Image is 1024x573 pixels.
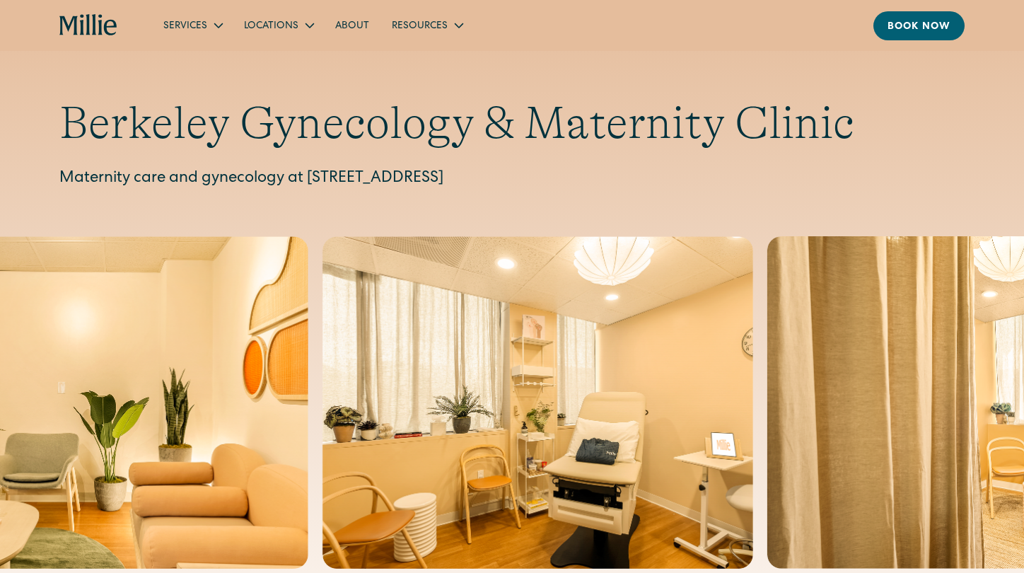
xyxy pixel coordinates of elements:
h1: Berkeley Gynecology & Maternity Clinic [59,96,965,151]
div: Services [152,13,233,37]
a: home [59,14,118,37]
div: Services [163,19,207,34]
div: Resources [380,13,473,37]
a: Book now [873,11,965,40]
div: Locations [233,13,324,37]
a: About [324,13,380,37]
div: Locations [244,19,298,34]
p: Maternity care and gynecology at [STREET_ADDRESS] [59,168,965,191]
div: Resources [392,19,448,34]
div: Book now [888,20,950,35]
